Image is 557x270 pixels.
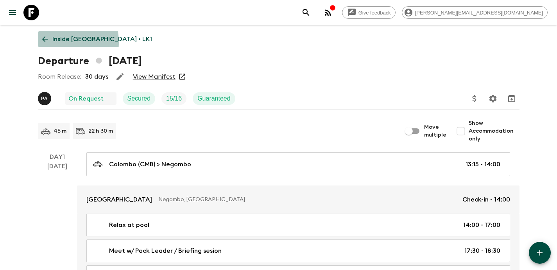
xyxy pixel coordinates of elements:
p: 22 h 30 m [88,127,113,135]
a: Meet w/ Pack Leader / Briefing sesion17:30 - 18:30 [86,239,510,262]
p: 30 days [85,72,108,81]
span: Prasad Adikari [38,94,53,101]
button: menu [5,5,20,20]
div: Trip Fill [161,92,186,105]
button: search adventures [298,5,314,20]
a: Relax at pool14:00 - 17:00 [86,214,510,236]
p: 13:15 - 14:00 [466,160,500,169]
p: Inside [GEOGRAPHIC_DATA] • LK1 [52,34,152,44]
p: Secured [127,94,151,103]
a: View Manifest [133,73,176,81]
a: Inside [GEOGRAPHIC_DATA] • LK1 [38,31,156,47]
span: [PERSON_NAME][EMAIL_ADDRESS][DOMAIN_NAME] [411,10,547,16]
p: Negombo, [GEOGRAPHIC_DATA] [158,196,456,203]
div: [PERSON_NAME][EMAIL_ADDRESS][DOMAIN_NAME] [402,6,548,19]
p: Room Release: [38,72,81,81]
h1: Departure [DATE] [38,53,141,69]
p: On Request [68,94,104,103]
p: Colombo (CMB) > Negombo [109,160,191,169]
button: Update Price, Early Bird Discount and Costs [467,91,482,106]
p: [GEOGRAPHIC_DATA] [86,195,152,204]
button: Settings [485,91,501,106]
p: Relax at pool [109,220,149,230]
p: Day 1 [38,152,77,162]
a: Colombo (CMB) > Negombo13:15 - 14:00 [86,152,510,176]
a: [GEOGRAPHIC_DATA]Negombo, [GEOGRAPHIC_DATA]Check-in - 14:00 [77,185,519,214]
p: 45 m [54,127,66,135]
button: Archive (Completed, Cancelled or Unsynced Departures only) [504,91,519,106]
p: 14:00 - 17:00 [463,220,500,230]
div: Secured [123,92,156,105]
p: 17:30 - 18:30 [464,246,500,256]
span: Move multiple [424,123,447,139]
p: P A [41,95,48,102]
a: Give feedback [342,6,396,19]
span: Show Accommodation only [469,119,519,143]
p: Check-in - 14:00 [462,195,510,204]
p: 15 / 16 [166,94,182,103]
p: Guaranteed [197,94,231,103]
p: Meet w/ Pack Leader / Briefing sesion [109,246,222,256]
button: PA [38,92,53,105]
span: Give feedback [354,10,395,16]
